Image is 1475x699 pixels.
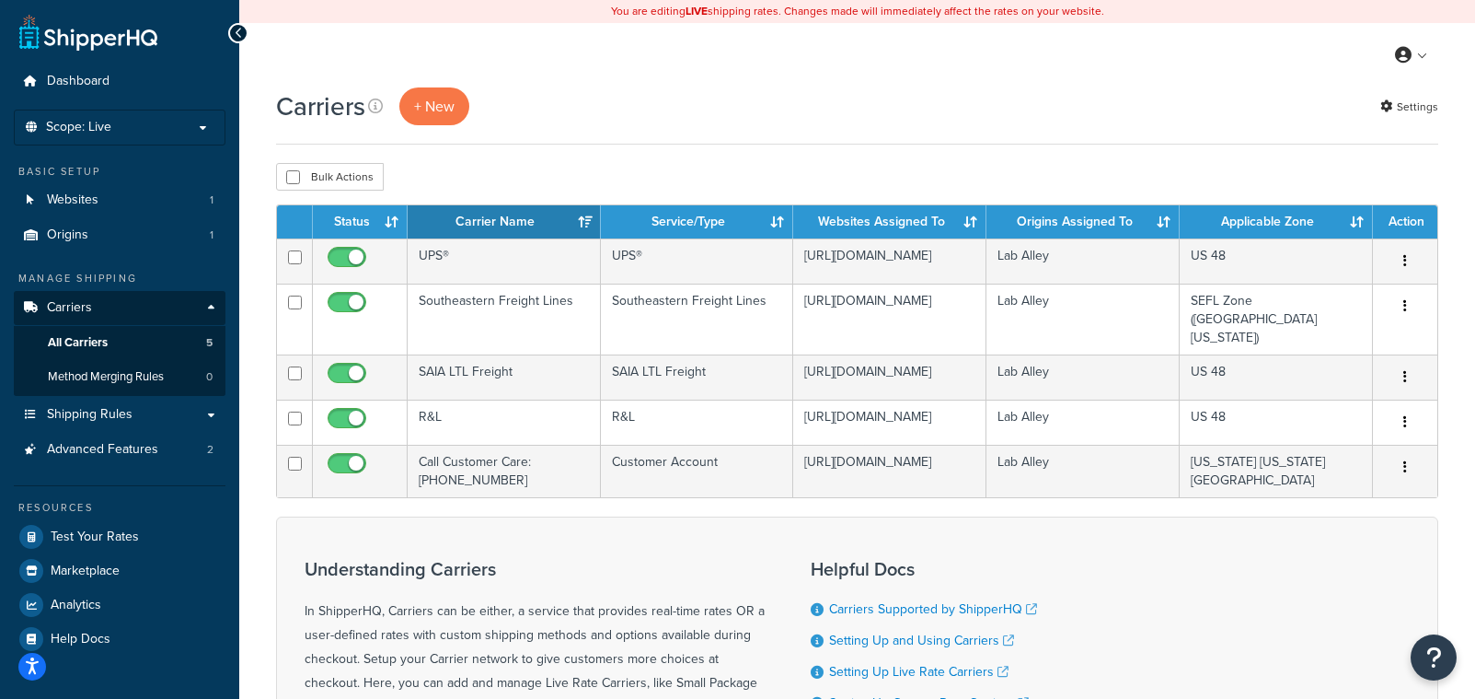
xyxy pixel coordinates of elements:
[14,164,225,180] div: Basic Setup
[829,662,1008,682] a: Setting Up Live Rate Carriers
[1180,284,1373,355] td: SEFL Zone ([GEOGRAPHIC_DATA][US_STATE])
[51,564,120,579] span: Marketplace
[1180,400,1373,445] td: US 48
[48,369,164,385] span: Method Merging Rules
[46,120,111,135] span: Scope: Live
[408,400,601,445] td: R&L
[47,192,98,208] span: Websites
[14,623,225,656] a: Help Docs
[14,433,225,467] a: Advanced Features 2
[14,183,225,217] a: Websites 1
[14,360,225,394] li: Method Merging Rules
[793,205,986,239] th: Websites Assigned To: activate to sort column ascending
[313,205,408,239] th: Status: activate to sort column ascending
[210,192,213,208] span: 1
[829,600,1037,619] a: Carriers Supported by ShipperHQ
[408,284,601,355] td: Southeastern Freight Lines
[793,239,986,284] td: [URL][DOMAIN_NAME]
[14,271,225,286] div: Manage Shipping
[1411,635,1457,681] button: Open Resource Center
[986,400,1180,445] td: Lab Alley
[986,239,1180,284] td: Lab Alley
[986,355,1180,400] td: Lab Alley
[207,442,213,458] span: 2
[601,355,794,400] td: SAIA LTL Freight
[14,183,225,217] li: Websites
[206,335,213,351] span: 5
[47,442,158,458] span: Advanced Features
[14,360,225,394] a: Method Merging Rules 0
[1180,239,1373,284] td: US 48
[601,284,794,355] td: Southeastern Freight Lines
[47,407,133,423] span: Shipping Rules
[14,520,225,553] a: Test Your Rates
[19,14,157,51] a: ShipperHQ Home
[793,355,986,400] td: [URL][DOMAIN_NAME]
[51,598,101,613] span: Analytics
[601,239,794,284] td: UPS®
[399,87,469,125] button: + New
[1180,445,1373,497] td: [US_STATE] [US_STATE] [GEOGRAPHIC_DATA]
[601,445,794,497] td: Customer Account
[14,218,225,252] a: Origins 1
[47,300,92,316] span: Carriers
[14,554,225,588] a: Marketplace
[276,163,384,191] button: Bulk Actions
[305,559,765,579] h3: Understanding Carriers
[14,291,225,396] li: Carriers
[811,559,1051,579] h3: Helpful Docs
[408,445,601,497] td: Call Customer Care: [PHONE_NUMBER]
[14,64,225,99] a: Dashboard
[14,218,225,252] li: Origins
[276,88,365,124] h1: Carriers
[601,400,794,445] td: R&L
[14,588,225,622] a: Analytics
[986,445,1180,497] td: Lab Alley
[47,227,88,243] span: Origins
[793,400,986,445] td: [URL][DOMAIN_NAME]
[408,205,601,239] th: Carrier Name: activate to sort column ascending
[1373,205,1437,239] th: Action
[14,433,225,467] li: Advanced Features
[793,284,986,355] td: [URL][DOMAIN_NAME]
[686,3,708,19] b: LIVE
[51,530,139,545] span: Test Your Rates
[986,284,1180,355] td: Lab Alley
[829,631,1014,650] a: Setting Up and Using Carriers
[14,398,225,432] a: Shipping Rules
[48,335,108,351] span: All Carriers
[206,369,213,385] span: 0
[51,632,110,647] span: Help Docs
[47,74,109,89] span: Dashboard
[408,355,601,400] td: SAIA LTL Freight
[14,291,225,325] a: Carriers
[408,239,601,284] td: UPS®
[210,227,213,243] span: 1
[14,326,225,360] a: All Carriers 5
[1180,355,1373,400] td: US 48
[14,500,225,516] div: Resources
[793,445,986,497] td: [URL][DOMAIN_NAME]
[14,326,225,360] li: All Carriers
[1180,205,1373,239] th: Applicable Zone: activate to sort column ascending
[1380,94,1438,120] a: Settings
[986,205,1180,239] th: Origins Assigned To: activate to sort column ascending
[601,205,794,239] th: Service/Type: activate to sort column ascending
